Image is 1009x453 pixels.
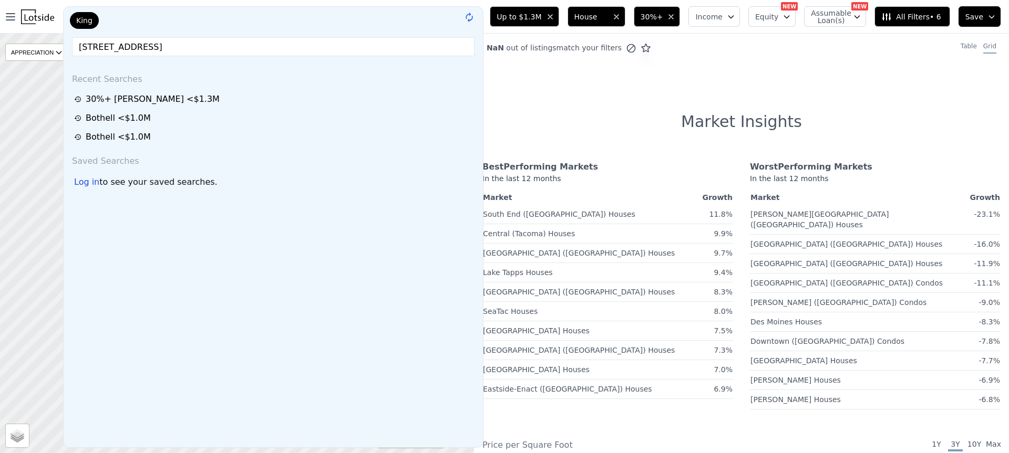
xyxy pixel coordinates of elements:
[487,44,504,52] span: NaN
[482,161,733,173] div: Best Performing Markets
[881,12,941,22] span: All Filters • 6
[969,190,1001,205] th: Growth
[979,318,1000,326] span: -8.3%
[750,372,841,385] a: [PERSON_NAME] Houses
[714,346,733,354] span: 7.3%
[714,288,733,296] span: 8.3%
[482,439,742,451] div: Price per Square Foot
[68,146,479,172] div: Saved Searches
[74,112,476,124] a: Bothell <$1.0M
[557,43,622,53] span: match your filters
[974,210,1000,218] span: -23.1%
[72,37,475,56] input: Enter another location
[483,264,553,278] a: Lake Tapps Houses
[967,439,982,451] span: 10Y
[979,376,1000,384] span: -6.9%
[979,395,1000,404] span: -6.8%
[474,43,651,54] div: out of listings
[483,342,675,355] a: [GEOGRAPHIC_DATA] ([GEOGRAPHIC_DATA]) Houses
[714,385,733,393] span: 6.9%
[483,361,590,375] a: [GEOGRAPHIC_DATA] Houses
[750,206,889,230] a: [PERSON_NAME][GEOGRAPHIC_DATA] ([GEOGRAPHIC_DATA]) Houses
[750,173,1001,190] div: In the last 12 months
[750,391,841,405] a: [PERSON_NAME] Houses
[482,173,733,190] div: In the last 12 months
[695,12,723,22] span: Income
[986,439,1001,451] span: Max
[490,6,559,27] button: Up to $1.3M
[974,259,1000,268] span: -11.9%
[750,313,822,327] a: Des Moines Houses
[99,176,217,188] span: to see your saved searches.
[979,298,1000,307] span: -9.0%
[74,131,476,143] a: Bothell <$1.0M
[483,206,635,219] a: South End ([GEOGRAPHIC_DATA]) Houses
[811,9,845,24] span: Assumable Loan(s)
[974,279,1000,287] span: -11.1%
[709,210,733,218] span: 11.8%
[483,283,675,297] a: [GEOGRAPHIC_DATA] ([GEOGRAPHIC_DATA]) Houses
[74,93,476,106] a: 30%+ [PERSON_NAME] <$1.3M
[5,44,67,61] div: APPRECIATION
[804,6,866,27] button: Assumable Loan(s)
[750,161,1001,173] div: Worst Performing Markets
[483,381,652,394] a: Eastside-Enact ([GEOGRAPHIC_DATA]) Houses
[961,42,977,54] div: Table
[929,439,944,451] span: 1Y
[750,190,969,205] th: Market
[483,225,575,239] a: Central (Tacoma) Houses
[874,6,950,27] button: All Filters• 6
[781,2,798,10] div: NEW
[755,12,778,22] span: Equity
[483,322,590,336] a: [GEOGRAPHIC_DATA] Houses
[76,15,92,26] span: King
[714,365,733,374] span: 7.0%
[979,337,1000,345] span: -7.8%
[68,65,479,90] div: Recent Searches
[6,424,29,447] a: Layers
[983,42,996,54] div: Grid
[634,6,681,27] button: 30%+
[483,303,538,317] a: SeaTac Houses
[482,190,698,205] th: Market
[714,249,733,257] span: 9.7%
[698,190,733,205] th: Growth
[714,307,733,315] span: 8.0%
[641,12,663,22] span: 30%+
[681,112,802,131] h1: Market Insights
[714,326,733,335] span: 7.5%
[965,12,983,22] span: Save
[74,176,99,188] div: Log in
[959,6,1001,27] button: Save
[979,356,1000,365] span: -7.7%
[948,439,963,451] span: 3Y
[750,236,942,249] a: [GEOGRAPHIC_DATA] ([GEOGRAPHIC_DATA]) Houses
[483,245,675,258] a: [GEOGRAPHIC_DATA] ([GEOGRAPHIC_DATA]) Houses
[714,229,733,238] span: 9.9%
[568,6,625,27] button: House
[750,352,857,366] a: [GEOGRAPHIC_DATA] Houses
[750,255,942,269] a: [GEOGRAPHIC_DATA] ([GEOGRAPHIC_DATA]) Houses
[851,2,868,10] div: NEW
[574,12,608,22] span: House
[750,294,926,308] a: [PERSON_NAME] ([GEOGRAPHIC_DATA]) Condos
[714,268,733,277] span: 9.4%
[21,9,54,24] img: Lotside
[748,6,796,27] button: Equity
[497,12,541,22] span: Up to $1.3M
[974,240,1000,248] span: -16.0%
[688,6,740,27] button: Income
[750,275,943,288] a: [GEOGRAPHIC_DATA] ([GEOGRAPHIC_DATA]) Condos
[750,333,904,346] a: Downtown ([GEOGRAPHIC_DATA]) Condos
